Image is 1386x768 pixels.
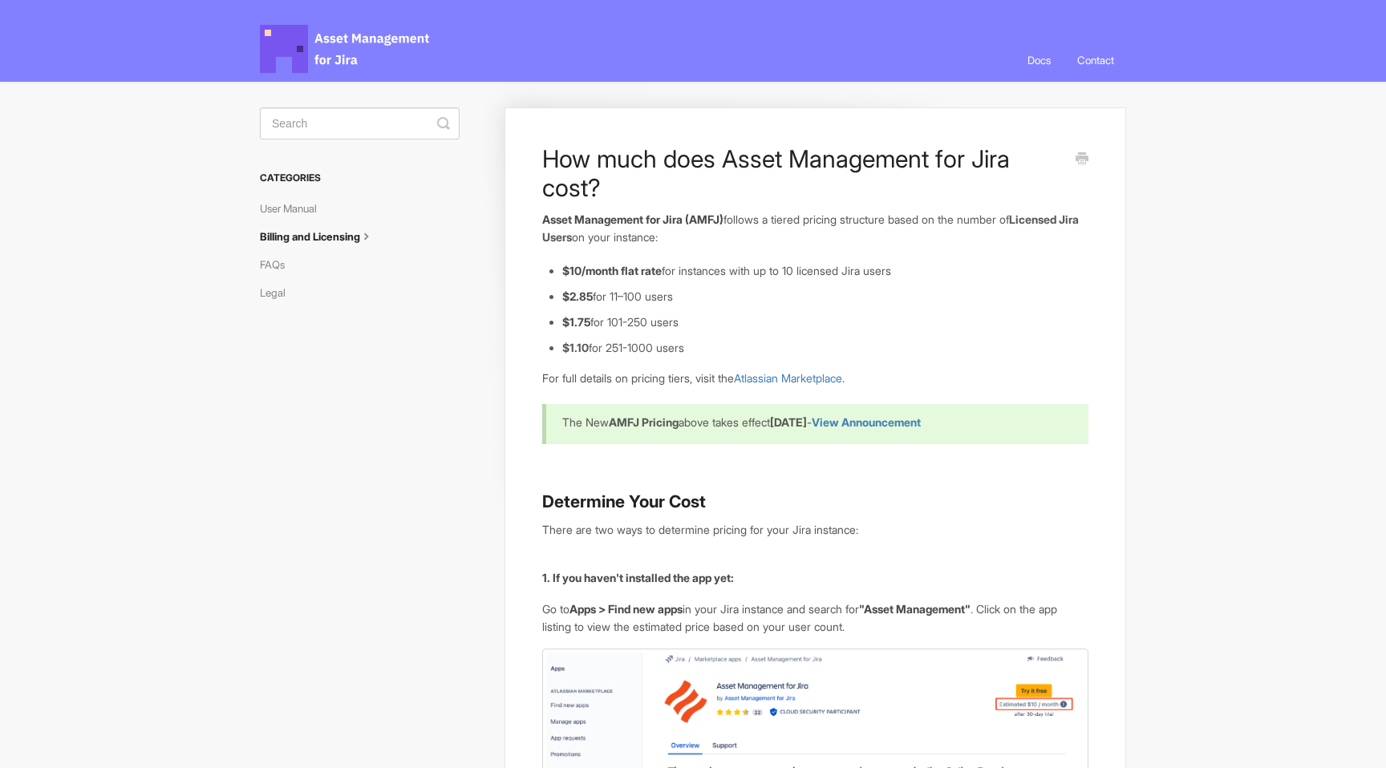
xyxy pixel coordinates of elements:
strong: Asset Management for Jira (AMFJ) [542,212,723,226]
h3: Determine Your Cost [542,491,1088,513]
strong: $1.75 [562,315,590,329]
p: Go to in your Jira instance and search for . Click on the app listing to view the estimated price... [542,600,1088,635]
input: Search [260,107,460,139]
strong: "Asset Management" [859,602,971,616]
a: Legal [260,280,298,305]
h1: How much does Asset Management for Jira cost? [542,144,1064,202]
strong: Apps > Find new apps [569,602,683,616]
a: Docs [1015,38,1063,82]
p: The New above takes effect - [562,414,1068,431]
a: User Manual [260,196,329,221]
a: FAQs [260,252,297,277]
a: View Announcement [812,415,921,429]
a: Billing and Licensing [260,224,387,249]
li: for 101-250 users [562,313,1088,331]
strong: $2.85 [562,289,593,303]
p: follows a tiered pricing structure based on the number of on your instance: [542,211,1088,245]
a: Contact [1065,38,1126,82]
li: for 251-1000 users [562,339,1088,357]
p: For full details on pricing tiers, visit the . [542,370,1088,387]
strong: $10/month flat rate [562,264,662,277]
li: for 11–100 users [562,288,1088,305]
p: There are two ways to determine pricing for your Jira instance: [542,521,1088,539]
b: $1.10 [562,341,589,354]
b: [DATE] [770,415,807,429]
li: for instances with up to 10 licensed Jira users [562,262,1088,280]
a: Atlassian Marketplace [734,371,842,385]
a: Print this Article [1076,151,1088,168]
strong: 1. If you haven't installed the app yet: [542,571,734,584]
h3: Categories [260,164,460,192]
b: Licensed Jira Users [542,212,1079,244]
span: Asset Management for Jira Docs [260,25,432,73]
b: AMFJ Pricing [609,415,679,429]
